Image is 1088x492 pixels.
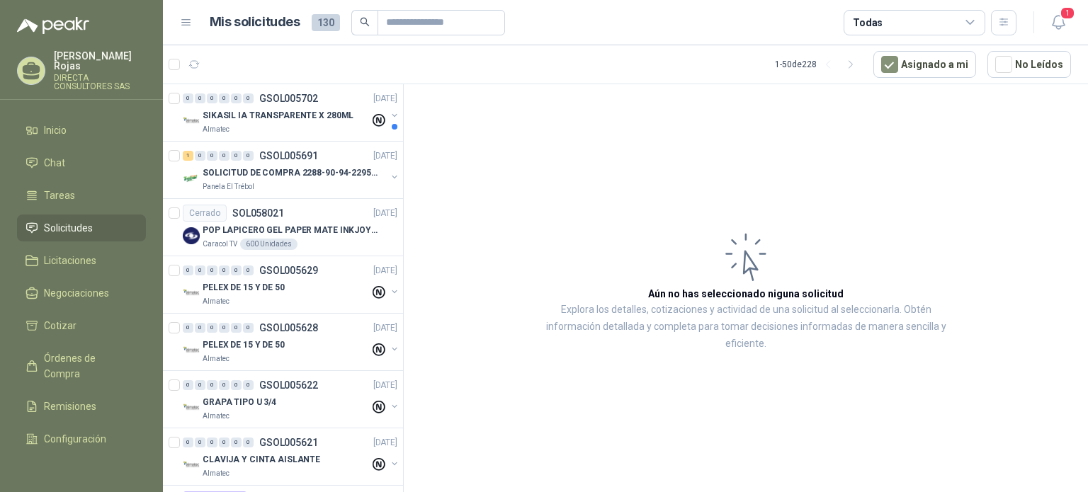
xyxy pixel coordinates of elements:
[203,281,285,294] p: PELEX DE 15 Y DE 50
[873,51,976,78] button: Asignado a mi
[183,151,193,161] div: 1
[54,74,146,91] p: DIRECTA CONSULTORES SAS
[17,280,146,307] a: Negociaciones
[44,122,67,138] span: Inicio
[183,227,200,244] img: Company Logo
[207,265,217,275] div: 0
[231,323,242,333] div: 0
[207,93,217,103] div: 0
[373,92,397,105] p: [DATE]
[312,14,340,31] span: 130
[183,113,200,130] img: Company Logo
[195,323,205,333] div: 0
[195,380,205,390] div: 0
[207,437,217,447] div: 0
[54,51,146,71] p: [PERSON_NAME] Rojas
[203,181,254,193] p: Panela El Trébol
[17,214,146,241] a: Solicitudes
[207,380,217,390] div: 0
[17,17,89,34] img: Logo peakr
[203,124,229,135] p: Almatec
[17,247,146,274] a: Licitaciones
[203,109,353,122] p: SIKASIL IA TRANSPARENTE X 280ML
[207,323,217,333] div: 0
[203,411,229,422] p: Almatec
[373,436,397,450] p: [DATE]
[183,342,200,359] img: Company Logo
[44,431,106,447] span: Configuración
[203,396,276,409] p: GRAPA TIPO U 3/4
[203,453,320,467] p: CLAVIJA Y CINTA AISLANTE
[183,90,400,135] a: 0 0 0 0 0 0 GSOL005702[DATE] Company LogoSIKASIL IA TRANSPARENTE X 280MLAlmatec
[243,93,254,103] div: 0
[243,323,254,333] div: 0
[207,151,217,161] div: 0
[203,239,237,250] p: Caracol TV
[259,265,318,275] p: GSOL005629
[17,345,146,387] a: Órdenes de Compra
[360,17,370,27] span: search
[231,265,242,275] div: 0
[259,437,318,447] p: GSOL005621
[183,437,193,447] div: 0
[240,239,297,250] div: 600 Unidades
[232,208,284,218] p: SOL058021
[219,265,229,275] div: 0
[373,149,397,163] p: [DATE]
[183,285,200,302] img: Company Logo
[219,151,229,161] div: 0
[231,437,242,447] div: 0
[231,93,242,103] div: 0
[648,286,844,302] h3: Aún no has seleccionado niguna solicitud
[373,207,397,220] p: [DATE]
[163,199,403,256] a: CerradoSOL058021[DATE] Company LogoPOP LAPICERO GEL PAPER MATE INKJOY 0.7 (Revisar el adjunto)Car...
[243,380,254,390] div: 0
[259,151,318,161] p: GSOL005691
[183,147,400,193] a: 1 0 0 0 0 0 GSOL005691[DATE] Company LogoSOLICITUD DE COMPRA 2288-90-94-2295-96-2301-02-04Panela ...
[219,380,229,390] div: 0
[183,380,193,390] div: 0
[373,379,397,392] p: [DATE]
[195,437,205,447] div: 0
[203,166,379,180] p: SOLICITUD DE COMPRA 2288-90-94-2295-96-2301-02-04
[259,93,318,103] p: GSOL005702
[259,323,318,333] p: GSOL005628
[17,182,146,209] a: Tareas
[373,321,397,335] p: [DATE]
[183,265,193,275] div: 0
[44,318,76,333] span: Cotizar
[17,425,146,452] a: Configuración
[183,377,400,422] a: 0 0 0 0 0 0 GSOL005622[DATE] Company LogoGRAPA TIPO U 3/4Almatec
[44,155,65,171] span: Chat
[195,265,205,275] div: 0
[195,93,205,103] div: 0
[183,170,200,187] img: Company Logo
[203,338,285,352] p: PELEX DE 15 Y DE 50
[183,262,400,307] a: 0 0 0 0 0 0 GSOL005629[DATE] Company LogoPELEX DE 15 Y DE 50Almatec
[195,151,205,161] div: 0
[203,353,229,365] p: Almatec
[545,302,946,353] p: Explora los detalles, cotizaciones y actividad de una solicitud al seleccionarla. Obtén informaci...
[44,350,132,382] span: Órdenes de Compra
[1060,6,1075,20] span: 1
[44,220,93,236] span: Solicitudes
[183,319,400,365] a: 0 0 0 0 0 0 GSOL005628[DATE] Company LogoPELEX DE 15 Y DE 50Almatec
[231,380,242,390] div: 0
[203,224,379,237] p: POP LAPICERO GEL PAPER MATE INKJOY 0.7 (Revisar el adjunto)
[44,253,96,268] span: Licitaciones
[44,188,75,203] span: Tareas
[183,457,200,474] img: Company Logo
[219,437,229,447] div: 0
[243,265,254,275] div: 0
[17,393,146,420] a: Remisiones
[210,12,300,33] h1: Mis solicitudes
[853,15,883,30] div: Todas
[243,437,254,447] div: 0
[1045,10,1071,35] button: 1
[203,296,229,307] p: Almatec
[183,205,227,222] div: Cerrado
[183,93,193,103] div: 0
[17,312,146,339] a: Cotizar
[219,93,229,103] div: 0
[775,53,862,76] div: 1 - 50 de 228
